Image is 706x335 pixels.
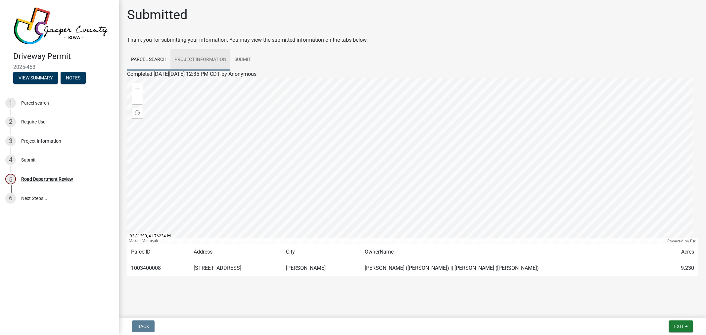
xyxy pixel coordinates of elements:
div: Powered by [666,238,698,244]
button: View Summary [13,72,58,84]
span: Completed [DATE][DATE] 12:35 PM CDT by Anonymous [127,71,257,77]
h1: Submitted [127,7,188,23]
div: Zoom in [132,83,143,94]
div: Zoom out [132,94,143,104]
div: 3 [5,136,16,146]
div: Find my location [132,108,143,118]
div: 5 [5,174,16,184]
span: Back [137,324,149,329]
a: Submit [230,49,255,71]
td: [PERSON_NAME] ([PERSON_NAME]) || [PERSON_NAME] ([PERSON_NAME]) [361,260,663,276]
div: 2 [5,117,16,127]
a: Project Information [170,49,230,71]
button: Notes [61,72,86,84]
div: Road Department Review [21,177,73,181]
img: Jasper County, Iowa [13,7,109,45]
td: 1003400008 [127,260,190,276]
h4: Driveway Permit [13,52,114,61]
button: Exit [669,320,693,332]
div: 6 [5,193,16,204]
div: Maxar, Microsoft [127,238,666,244]
td: City [282,244,361,260]
a: Parcel search [127,49,170,71]
td: 9.230 [663,260,698,276]
div: Thank you for submitting your information. You may view the submitted information on the tabs below. [127,36,698,44]
td: OwnerName [361,244,663,260]
div: Parcel search [21,101,49,105]
div: Require User [21,120,47,124]
wm-modal-confirm: Notes [61,75,86,81]
div: Submit [21,158,36,162]
span: Exit [674,324,684,329]
span: 2025-453 [13,64,106,70]
button: Back [132,320,155,332]
td: [STREET_ADDRESS] [190,260,282,276]
a: Esri [690,239,696,243]
wm-modal-confirm: Summary [13,75,58,81]
td: [PERSON_NAME] [282,260,361,276]
td: ParcelID [127,244,190,260]
div: 4 [5,155,16,165]
td: Acres [663,244,698,260]
td: Address [190,244,282,260]
div: Project Information [21,139,61,143]
div: 1 [5,98,16,108]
